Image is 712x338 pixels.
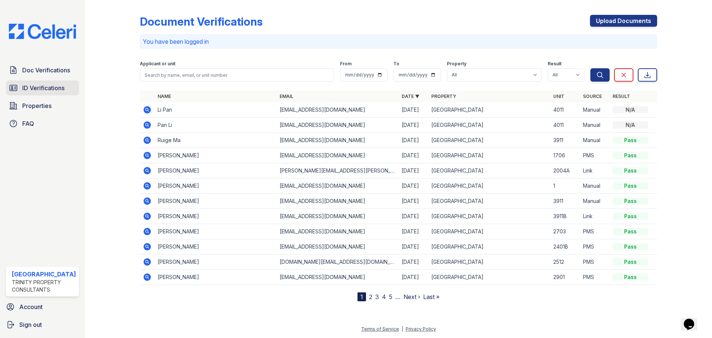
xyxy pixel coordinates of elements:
[22,101,52,110] span: Properties
[155,255,277,270] td: [PERSON_NAME]
[580,178,610,194] td: Manual
[613,137,648,144] div: Pass
[277,133,399,148] td: [EMAIL_ADDRESS][DOMAIN_NAME]
[399,133,428,148] td: [DATE]
[550,209,580,224] td: 3911B
[402,93,419,99] a: Date ▼
[22,119,34,128] span: FAQ
[399,209,428,224] td: [DATE]
[423,293,439,301] a: Last »
[580,148,610,163] td: PMS
[613,243,648,250] div: Pass
[550,224,580,239] td: 2703
[580,270,610,285] td: PMS
[22,83,65,92] span: ID Verifications
[19,320,42,329] span: Sign out
[399,194,428,209] td: [DATE]
[155,270,277,285] td: [PERSON_NAME]
[155,209,277,224] td: [PERSON_NAME]
[140,15,263,28] div: Document Verifications
[375,293,379,301] a: 3
[399,255,428,270] td: [DATE]
[428,239,550,255] td: [GEOGRAPHIC_DATA]
[3,299,82,314] a: Account
[6,63,79,78] a: Doc Verifications
[428,224,550,239] td: [GEOGRAPHIC_DATA]
[550,270,580,285] td: 2901
[3,24,82,39] img: CE_Logo_Blue-a8612792a0a2168367f1c8372b55b34899dd931a85d93a1a3d3e32e68fde9ad4.png
[550,194,580,209] td: 3911
[590,15,657,27] a: Upload Documents
[155,118,277,133] td: Pan Li
[340,61,352,67] label: From
[580,133,610,148] td: Manual
[580,194,610,209] td: Manual
[155,239,277,255] td: [PERSON_NAME]
[369,293,372,301] a: 2
[277,270,399,285] td: [EMAIL_ADDRESS][DOMAIN_NAME]
[399,102,428,118] td: [DATE]
[155,194,277,209] td: [PERSON_NAME]
[613,273,648,281] div: Pass
[395,292,400,301] span: …
[277,148,399,163] td: [EMAIL_ADDRESS][DOMAIN_NAME]
[613,182,648,190] div: Pass
[6,98,79,113] a: Properties
[613,258,648,266] div: Pass
[428,148,550,163] td: [GEOGRAPHIC_DATA]
[140,68,334,82] input: Search by name, email, or unit number
[548,61,561,67] label: Result
[399,163,428,178] td: [DATE]
[580,224,610,239] td: PMS
[428,209,550,224] td: [GEOGRAPHIC_DATA]
[389,293,392,301] a: 5
[277,239,399,255] td: [EMAIL_ADDRESS][DOMAIN_NAME]
[613,167,648,174] div: Pass
[580,118,610,133] td: Manual
[143,37,654,46] p: You have been logged in
[613,121,648,129] div: N/A
[428,270,550,285] td: [GEOGRAPHIC_DATA]
[6,81,79,95] a: ID Verifications
[399,270,428,285] td: [DATE]
[140,61,175,67] label: Applicant or unit
[613,106,648,114] div: N/A
[399,224,428,239] td: [DATE]
[155,102,277,118] td: Li Pan
[428,118,550,133] td: [GEOGRAPHIC_DATA]
[580,239,610,255] td: PMS
[681,308,705,331] iframe: chat widget
[155,178,277,194] td: [PERSON_NAME]
[399,118,428,133] td: [DATE]
[428,255,550,270] td: [GEOGRAPHIC_DATA]
[277,163,399,178] td: [PERSON_NAME][EMAIL_ADDRESS][PERSON_NAME][DOMAIN_NAME]
[550,239,580,255] td: 2401B
[580,209,610,224] td: Link
[399,148,428,163] td: [DATE]
[613,213,648,220] div: Pass
[447,61,467,67] label: Property
[550,133,580,148] td: 3911
[361,326,399,332] a: Terms of Service
[399,239,428,255] td: [DATE]
[613,197,648,205] div: Pass
[431,93,456,99] a: Property
[393,61,399,67] label: To
[428,163,550,178] td: [GEOGRAPHIC_DATA]
[382,293,386,301] a: 4
[158,93,171,99] a: Name
[399,178,428,194] td: [DATE]
[550,118,580,133] td: 4011
[613,228,648,235] div: Pass
[3,317,82,332] a: Sign out
[280,93,293,99] a: Email
[277,178,399,194] td: [EMAIL_ADDRESS][DOMAIN_NAME]
[277,255,399,270] td: [DOMAIN_NAME][EMAIL_ADDRESS][DOMAIN_NAME]
[277,194,399,209] td: [EMAIL_ADDRESS][DOMAIN_NAME]
[580,102,610,118] td: Manual
[550,255,580,270] td: 2512
[583,93,602,99] a: Source
[428,133,550,148] td: [GEOGRAPHIC_DATA]
[6,116,79,131] a: FAQ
